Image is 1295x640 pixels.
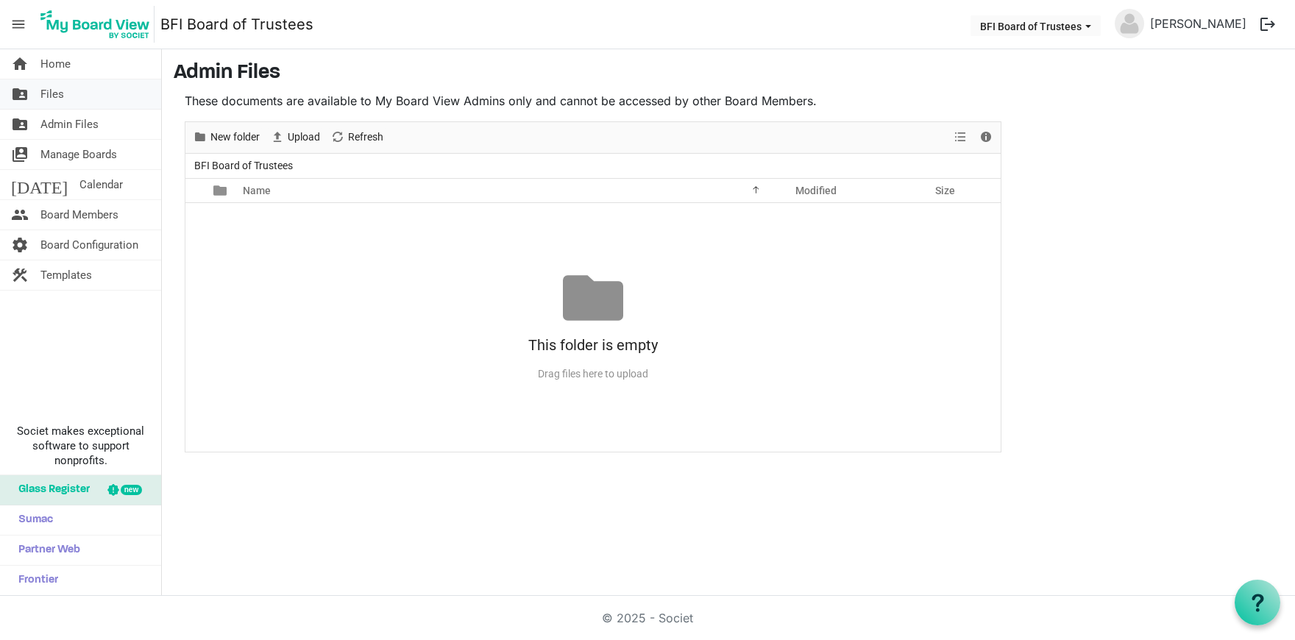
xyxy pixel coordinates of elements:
span: folder_shared [11,79,29,109]
span: Partner Web [11,536,80,565]
span: Templates [40,260,92,290]
button: BFI Board of Trustees dropdownbutton [971,15,1101,36]
div: View [948,122,973,153]
button: Refresh [328,128,386,146]
span: Modified [795,185,837,196]
div: Drag files here to upload [185,362,1001,386]
button: View dropdownbutton [951,128,969,146]
span: switch_account [11,140,29,169]
div: Upload [265,122,325,153]
span: Home [40,49,71,79]
a: [PERSON_NAME] [1144,9,1252,38]
a: © 2025 - Societ [602,611,693,625]
span: Board Configuration [40,230,138,260]
span: Refresh [347,128,385,146]
span: people [11,200,29,230]
span: folder_shared [11,110,29,139]
span: construction [11,260,29,290]
span: Board Members [40,200,118,230]
h3: Admin Files [174,61,1283,86]
span: Manage Boards [40,140,117,169]
span: Sumac [11,505,53,535]
span: Admin Files [40,110,99,139]
span: Glass Register [11,475,90,505]
span: home [11,49,29,79]
span: Name [243,185,271,196]
button: Details [976,128,996,146]
span: New folder [209,128,261,146]
img: My Board View Logo [36,6,155,43]
button: Upload [268,128,323,146]
div: This folder is empty [185,328,1001,362]
button: New folder [191,128,263,146]
span: Files [40,79,64,109]
span: Upload [286,128,322,146]
span: [DATE] [11,170,68,199]
button: logout [1252,9,1283,40]
a: My Board View Logo [36,6,160,43]
span: Frontier [11,566,58,595]
div: New folder [188,122,265,153]
p: These documents are available to My Board View Admins only and cannot be accessed by other Board ... [185,92,1001,110]
img: no-profile-picture.svg [1115,9,1144,38]
span: Size [935,185,955,196]
span: Societ makes exceptional software to support nonprofits. [7,424,155,468]
span: settings [11,230,29,260]
a: BFI Board of Trustees [160,10,313,39]
div: Details [973,122,998,153]
div: Refresh [325,122,388,153]
div: new [121,485,142,495]
span: BFI Board of Trustees [191,157,296,175]
span: Calendar [79,170,123,199]
span: menu [4,10,32,38]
